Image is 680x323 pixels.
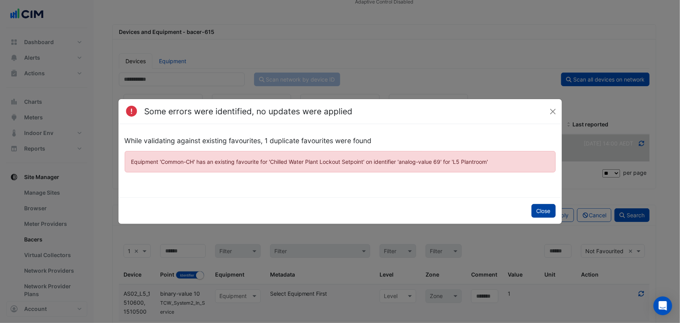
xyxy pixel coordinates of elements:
h4: Some errors were identified, no updates were applied [145,105,353,118]
h5: While validating against existing favourites, 1 duplicate favourites were found [125,137,556,145]
button: Close [547,106,559,117]
button: Close [532,204,556,218]
ngb-alert: Equipment 'Common-CH' has an existing favourite for 'Chilled Water Plant Lockout Setpoint' on ide... [125,151,556,172]
div: Open Intercom Messenger [654,296,672,315]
